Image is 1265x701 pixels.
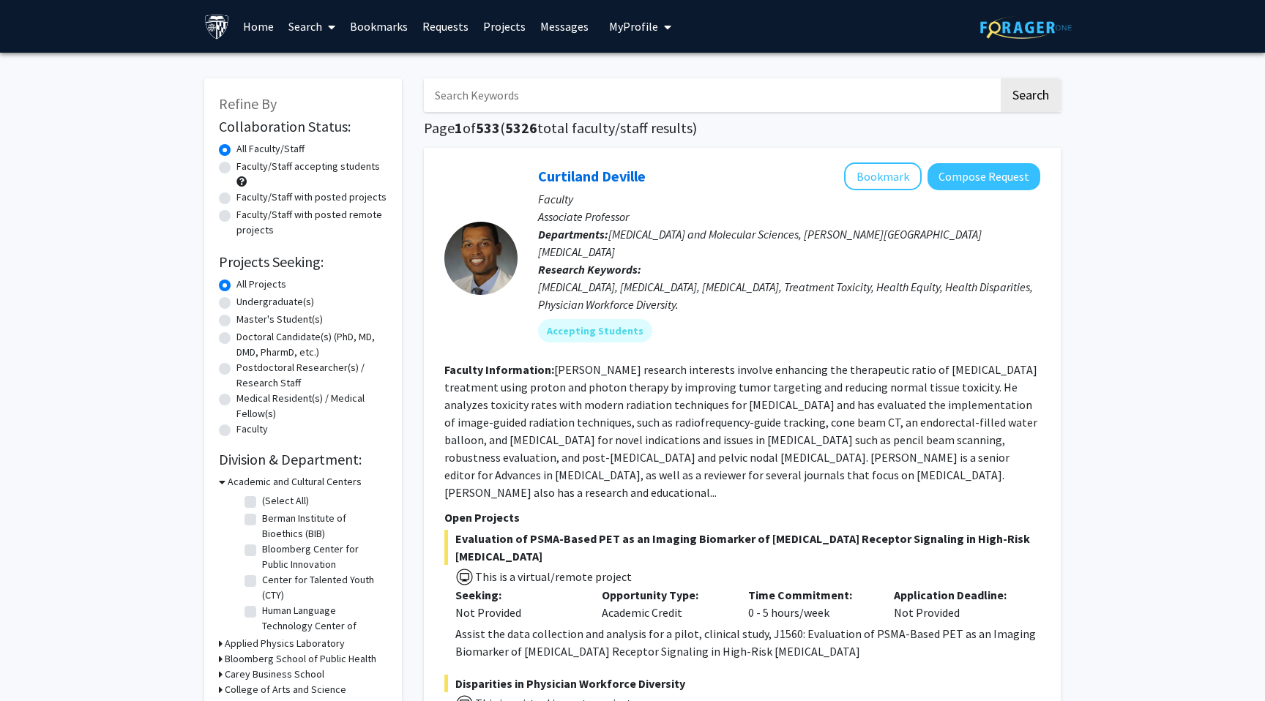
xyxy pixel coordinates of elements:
label: Faculty/Staff with posted projects [236,190,387,205]
span: 533 [476,119,500,137]
span: Evaluation of PSMA-Based PET as an Imaging Biomarker of [MEDICAL_DATA] Receptor Signaling in High... [444,530,1040,565]
h2: Collaboration Status: [219,118,387,135]
label: (Select All) [262,493,309,509]
h2: Division & Department: [219,451,387,468]
span: 1 [455,119,463,137]
fg-read-more: [PERSON_NAME] research interests involve enhancing the therapeutic ratio of [MEDICAL_DATA] treatm... [444,362,1037,500]
b: Faculty Information: [444,362,554,377]
label: Human Language Technology Center of Excellence (HLTCOE) [262,603,384,649]
h3: College of Arts and Science [225,682,346,697]
div: [MEDICAL_DATA], [MEDICAL_DATA], [MEDICAL_DATA], Treatment Toxicity, Health Equity, Health Dispari... [538,278,1040,313]
b: Research Keywords: [538,262,641,277]
label: Faculty/Staff with posted remote projects [236,207,387,238]
label: All Projects [236,277,286,292]
button: Compose Request to Curtiland Deville [928,163,1040,190]
div: 0 - 5 hours/week [737,586,884,621]
label: Postdoctoral Researcher(s) / Research Staff [236,360,387,391]
div: Not Provided [883,586,1029,621]
div: Academic Credit [591,586,737,621]
a: Curtiland Deville [538,167,646,185]
mat-chip: Accepting Students [538,319,652,342]
p: Associate Professor [538,208,1040,225]
label: Bloomberg Center for Public Innovation [262,541,384,572]
p: Seeking: [455,586,580,604]
button: Search [1001,78,1061,112]
label: Doctoral Candidate(s) (PhD, MD, DMD, PharmD, etc.) [236,329,387,360]
a: Home [236,1,281,52]
button: Add Curtiland Deville to Bookmarks [844,162,922,190]
h2: Projects Seeking: [219,253,387,271]
span: 5326 [505,119,537,137]
label: Medical Resident(s) / Medical Fellow(s) [236,391,387,421]
p: Opportunity Type: [602,586,726,604]
label: Faculty [236,421,268,437]
p: Open Projects [444,509,1040,526]
h3: Bloomberg School of Public Health [225,651,376,667]
h3: Applied Physics Laboratory [225,636,345,651]
label: Center for Talented Youth (CTY) [262,572,384,603]
h3: Academic and Cultural Centers [228,474,362,490]
a: Bookmarks [343,1,415,52]
label: Faculty/Staff accepting students [236,159,380,174]
a: Messages [533,1,596,52]
span: Refine By [219,94,277,113]
a: Requests [415,1,476,52]
img: ForagerOne Logo [980,16,1072,39]
span: Disparities in Physician Workforce Diversity [444,675,1040,692]
div: Assist the data collection and analysis for a pilot, clinical study, J1560: Evaluation of PSMA-Ba... [455,625,1040,660]
p: Faculty [538,190,1040,208]
span: [MEDICAL_DATA] and Molecular Sciences, [PERSON_NAME][GEOGRAPHIC_DATA][MEDICAL_DATA] [538,227,982,259]
div: Not Provided [455,604,580,621]
iframe: Chat [11,635,62,690]
p: Time Commitment: [748,586,873,604]
input: Search Keywords [424,78,999,112]
a: Search [281,1,343,52]
a: Projects [476,1,533,52]
label: Berman Institute of Bioethics (BIB) [262,511,384,541]
h1: Page of ( total faculty/staff results) [424,119,1061,137]
h3: Carey Business School [225,667,324,682]
img: Johns Hopkins University Logo [204,14,230,40]
b: Departments: [538,227,608,241]
p: Application Deadline: [894,586,1018,604]
span: This is a virtual/remote project [474,569,632,584]
span: My Profile [609,19,658,34]
label: All Faculty/Staff [236,141,305,157]
label: Undergraduate(s) [236,294,314,310]
label: Master's Student(s) [236,312,323,327]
